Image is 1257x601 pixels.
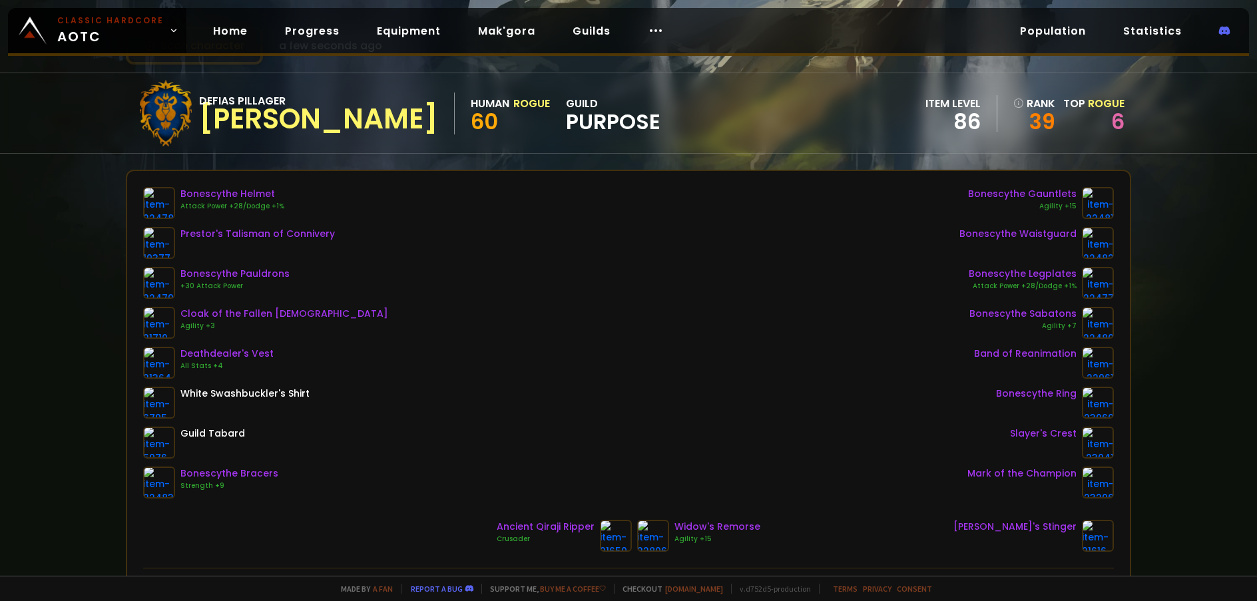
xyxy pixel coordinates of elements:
img: item-19377 [143,227,175,259]
a: Guilds [562,17,621,45]
div: Bonescythe Waistguard [959,227,1077,241]
div: Cloak of the Fallen [DEMOGRAPHIC_DATA] [180,307,388,321]
img: item-22477 [1082,267,1114,299]
a: Consent [897,584,932,594]
a: Privacy [863,584,891,594]
span: v. d752d5 - production [731,584,811,594]
img: item-21710 [143,307,175,339]
div: Bonescythe Bracers [180,467,278,481]
span: 60 [471,106,498,136]
div: Crusader [497,534,595,544]
div: item level [925,95,981,112]
img: item-5976 [143,427,175,459]
div: Bonescythe Ring [996,387,1077,401]
a: Terms [833,584,858,594]
div: 86 [925,112,981,132]
small: Classic Hardcore [57,15,164,27]
img: item-22961 [1082,347,1114,379]
div: Agility +3 [180,321,388,331]
span: Rogue [1088,96,1125,111]
a: Equipment [366,17,451,45]
div: Bonescythe Gauntlets [968,187,1077,201]
div: +30 Attack Power [180,281,290,292]
img: item-6795 [143,387,175,419]
img: item-22481 [1082,187,1114,219]
img: item-21616 [1082,520,1114,552]
div: Defias Pillager [199,93,438,109]
div: Widow's Remorse [674,520,760,534]
img: item-21364 [143,347,175,379]
div: Bonescythe Legplates [969,267,1077,281]
div: rank [1013,95,1055,112]
div: Rogue [513,95,550,112]
a: Buy me a coffee [540,584,606,594]
div: Bonescythe Pauldrons [180,267,290,281]
div: Prestor's Talisman of Connivery [180,227,335,241]
div: [PERSON_NAME] [199,109,438,129]
a: Classic HardcoreAOTC [8,8,186,53]
div: [PERSON_NAME]'s Stinger [953,520,1077,534]
span: Checkout [614,584,723,594]
img: item-22483 [143,467,175,499]
div: Attack Power +28/Dodge +1% [969,281,1077,292]
div: All Stats +4 [180,361,274,371]
div: Agility +15 [674,534,760,544]
div: White Swashbuckler's Shirt [180,387,310,401]
img: item-23060 [1082,387,1114,419]
img: item-22480 [1082,307,1114,339]
a: Report a bug [411,584,463,594]
div: Band of Reanimation [974,347,1077,361]
div: Bonescythe Sabatons [969,307,1077,321]
a: Home [202,17,258,45]
a: Population [1009,17,1097,45]
span: Support me, [481,584,606,594]
img: item-21650 [600,520,632,552]
a: [DOMAIN_NAME] [665,584,723,594]
div: Strength +9 [180,481,278,491]
a: Progress [274,17,350,45]
div: Human [471,95,509,112]
span: Made by [333,584,393,594]
a: 39 [1013,112,1055,132]
div: Attack Power +28/Dodge +1% [180,201,284,212]
a: Mak'gora [467,17,546,45]
img: item-22478 [143,187,175,219]
div: Ancient Qiraji Ripper [497,520,595,534]
img: item-22482 [1082,227,1114,259]
img: item-22479 [143,267,175,299]
div: Agility +7 [969,321,1077,331]
div: Deathdealer's Vest [180,347,274,361]
img: item-23206 [1082,467,1114,499]
span: Purpose [566,112,660,132]
a: Statistics [1113,17,1192,45]
span: AOTC [57,15,164,47]
div: Mark of the Champion [967,467,1077,481]
img: item-23041 [1082,427,1114,459]
div: Agility +15 [968,201,1077,212]
div: guild [566,95,660,132]
img: item-22806 [637,520,669,552]
div: Slayer's Crest [1010,427,1077,441]
a: 6 [1111,106,1125,136]
div: Guild Tabard [180,427,245,441]
div: Top [1063,95,1125,112]
a: a fan [373,584,393,594]
div: Bonescythe Helmet [180,187,284,201]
